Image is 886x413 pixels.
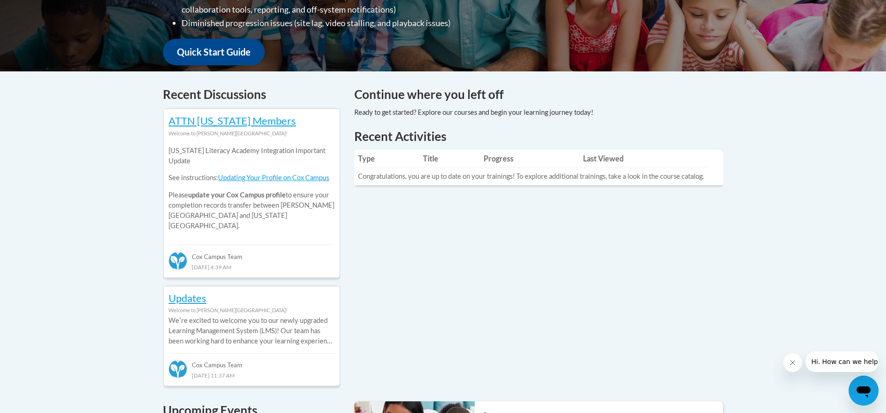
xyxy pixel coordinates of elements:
b: update your Cox Campus profile [188,191,286,199]
div: Welcome to [PERSON_NAME][GEOGRAPHIC_DATA]! [169,305,335,315]
h4: Continue where you left off [354,85,723,104]
th: Progress [480,149,579,168]
div: Cox Campus Team [169,353,335,370]
p: [US_STATE] Literacy Academy Integration Important Update [169,146,335,166]
h4: Recent Discussions [163,85,340,104]
iframe: Message from company [806,351,879,372]
img: Cox Campus Team [169,360,187,378]
iframe: Button to launch messaging window [849,376,879,406]
p: See instructions: [169,173,335,183]
li: Diminished progression issues (site lag, video stalling, and playback issues) [182,16,501,30]
a: ATTN [US_STATE] Members [169,114,296,127]
div: Please to ensure your completion records transfer between [PERSON_NAME][GEOGRAPHIC_DATA] and [US_... [169,139,335,238]
th: Last Viewed [579,149,708,168]
div: [DATE] 11:37 AM [169,370,335,380]
a: Updating Your Profile on Cox Campus [218,174,329,182]
a: Updates [169,292,206,304]
div: [DATE] 4:39 AM [169,262,335,272]
img: Cox Campus Team [169,252,187,270]
th: Title [419,149,480,168]
th: Type [354,149,419,168]
h1: Recent Activities [354,128,723,145]
p: Weʹre excited to welcome you to our newly upgraded Learning Management System (LMS)! Our team has... [169,315,335,346]
td: Congratulations, you are up to date on your trainings! To explore additional trainings, take a lo... [354,168,708,185]
iframe: Close message [783,353,802,372]
div: Welcome to [PERSON_NAME][GEOGRAPHIC_DATA]! [169,128,335,139]
a: Quick Start Guide [163,39,265,65]
span: Hi. How can we help? [6,7,76,14]
div: Cox Campus Team [169,245,335,261]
